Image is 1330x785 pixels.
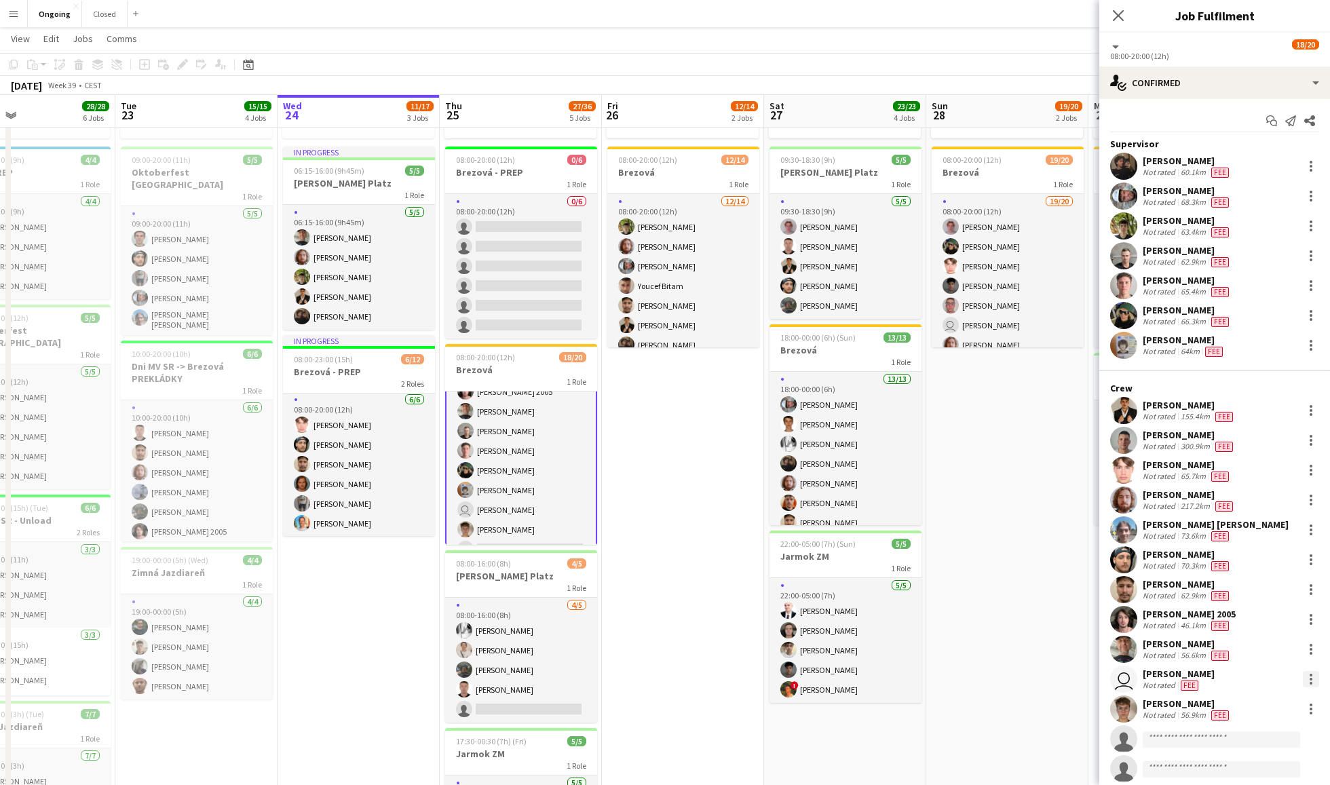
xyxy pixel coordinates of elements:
div: Crew has different fees then in role [1209,256,1232,267]
span: 1 Role [567,377,586,387]
span: Fee [1211,197,1229,208]
span: 5/5 [567,736,586,746]
div: Not rated [1143,197,1178,208]
span: 1 Role [567,761,586,771]
app-card-role: 19/2008:00-20:00 (12h)[PERSON_NAME][PERSON_NAME][PERSON_NAME][PERSON_NAME][PERSON_NAME] [PERSON_N... [932,194,1084,618]
div: 2 Jobs [731,113,757,123]
div: Not rated [1143,501,1178,512]
span: 12/14 [731,101,758,111]
div: [PERSON_NAME] [1143,185,1232,197]
div: [PERSON_NAME] [1143,155,1232,167]
span: Fee [1215,442,1233,452]
div: Crew has different fees then in role [1213,441,1236,452]
span: ! [791,681,799,689]
div: 08:00-20:00 (12h)18/20Brezová1 Role[PERSON_NAME][PERSON_NAME][PERSON_NAME] 2005[PERSON_NAME][PERS... [445,344,597,545]
span: 25 [443,107,462,123]
div: [PERSON_NAME] [1143,548,1232,560]
span: Fee [1211,472,1229,482]
div: In progress [283,147,435,157]
div: Crew has different fees then in role [1209,167,1232,178]
div: 6 Jobs [83,113,109,123]
span: 5/5 [81,313,100,323]
span: 22:00-05:00 (7h) (Sun) [780,539,856,549]
a: View [5,30,35,47]
span: Fee [1211,257,1229,267]
div: Crew has different fees then in role [1209,286,1232,297]
span: 5/5 [405,166,424,176]
span: Wed [283,100,302,112]
span: 1 Role [242,385,262,396]
span: 1 Role [242,191,262,202]
div: 2 Jobs [1056,113,1082,123]
span: 2 Roles [401,379,424,389]
span: 18:00-00:00 (6h) (Sun) [780,332,856,343]
span: 23/23 [893,101,920,111]
div: 68.3km [1178,197,1209,208]
div: In progress08:00-23:00 (15h)6/12Brezová - PREP2 Roles6/608:00-20:00 (12h)[PERSON_NAME][PERSON_NAM... [283,335,435,536]
div: Not rated [1143,590,1178,601]
div: In progress06:15-16:00 (9h45m)5/5[PERSON_NAME] Platz1 Role5/506:15-16:00 (9h45m)[PERSON_NAME][PER... [283,147,435,330]
div: 56.6km [1178,650,1209,661]
app-job-card: 09:30-18:30 (9h)5/5[PERSON_NAME] Platz1 Role5/509:30-18:30 (9h)[PERSON_NAME][PERSON_NAME][PERSON_... [769,147,921,319]
div: Crew has different fees then in role [1178,680,1201,691]
app-card-role: 4/419:00-00:00 (5h)[PERSON_NAME][PERSON_NAME][PERSON_NAME][PERSON_NAME] [121,594,273,700]
button: Ongoing [28,1,82,27]
app-job-card: 09:00-20:00 (11h)5/5Oktoberfest [GEOGRAPHIC_DATA]1 Role5/509:00-20:00 (11h)[PERSON_NAME][PERSON_N... [121,147,273,335]
div: Crew has different fees then in role [1209,471,1232,482]
div: Confirmed [1099,66,1330,99]
div: [PERSON_NAME] [1143,697,1232,710]
div: 46.1km [1178,620,1209,631]
h3: Jarmok ZM [445,748,597,760]
span: 1 Role [80,349,100,360]
span: Fee [1211,317,1229,327]
app-job-card: 22:00-05:00 (7h) (Sun)5/5Jarmok ZM1 Role5/522:00-05:00 (7h)[PERSON_NAME][PERSON_NAME][PERSON_NAME... [769,531,921,703]
span: 08:00-23:00 (15h) [294,354,353,364]
div: 62.9km [1178,590,1209,601]
app-job-card: 10:00-20:00 (10h)6/6Dni MV SR -> Brezová PREKLÁDKY1 Role6/610:00-20:00 (10h)[PERSON_NAME][PERSON_... [121,341,273,541]
span: 1 Role [567,179,586,189]
div: [PERSON_NAME] [1143,244,1232,256]
div: 3 Jobs [407,113,433,123]
app-card-role: 5/509:00-20:00 (11h)[PERSON_NAME][PERSON_NAME][PERSON_NAME][PERSON_NAME][PERSON_NAME] [PERSON_NAME] [121,206,273,335]
div: 62.9km [1178,256,1209,267]
div: 60.1km [1178,167,1209,178]
h3: [PERSON_NAME] Platz [283,177,435,189]
div: Not rated [1143,316,1178,327]
span: Tue [121,100,136,112]
span: Fee [1211,591,1229,601]
span: Fee [1211,531,1229,541]
span: Sat [769,100,784,112]
app-job-card: 19:00-00:00 (5h) (Wed)4/4Zimná Jazdiareň1 Role4/419:00-00:00 (5h)[PERSON_NAME][PERSON_NAME][PERSO... [121,547,273,700]
div: Crew has different fees then in role [1213,501,1236,512]
app-card-role: 6/608:00-20:00 (12h)[PERSON_NAME][PERSON_NAME][PERSON_NAME][PERSON_NAME][PERSON_NAME][PERSON_NAME] [283,392,435,537]
div: Crew [1099,382,1330,394]
span: Mon [1094,100,1111,112]
span: 19/20 [1046,155,1073,165]
div: Not rated [1143,286,1178,297]
span: 1 Role [891,357,911,367]
div: [PERSON_NAME] [PERSON_NAME] [1143,518,1289,531]
div: [DATE] [11,79,42,92]
app-card-role: 4/508:00-16:00 (8h)[PERSON_NAME][PERSON_NAME][PERSON_NAME][PERSON_NAME] [445,598,597,723]
div: Crew has different fees then in role [1209,531,1232,541]
app-card-role: 5/506:15-16:00 (9h45m)[PERSON_NAME][PERSON_NAME][PERSON_NAME][PERSON_NAME][PERSON_NAME] [283,205,435,330]
h3: [PERSON_NAME] Platz [769,166,921,178]
div: Crew has different fees then in role [1209,590,1232,601]
span: 18/20 [1292,39,1319,50]
a: Edit [38,30,64,47]
span: Fee [1181,681,1198,691]
div: 08:00-16:00 (8h)4/5[PERSON_NAME] Platz1 Role4/508:00-16:00 (8h)[PERSON_NAME][PERSON_NAME][PERSON_... [445,550,597,723]
span: 26 [605,107,618,123]
div: Crew has different fees then in role [1209,197,1232,208]
app-job-card: 08:00-20:00 (12h)12/14Brezová1 Role12/1408:00-20:00 (12h)[PERSON_NAME][PERSON_NAME][PERSON_NAME]Y... [607,147,759,347]
h3: Brezová [769,344,921,356]
span: 17:30-00:30 (7h) (Fri) [456,736,527,746]
div: CEST [84,80,102,90]
div: Crew has different fees then in role [1209,620,1232,631]
h3: Job Fulfilment [1099,7,1330,24]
